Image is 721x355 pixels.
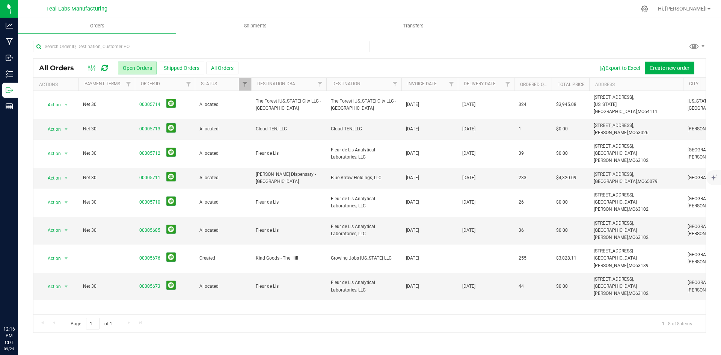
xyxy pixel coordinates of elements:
span: Hi, [PERSON_NAME]! [658,6,707,12]
a: Ordered qty [520,82,549,87]
span: select [62,124,71,134]
span: 36 [519,227,524,234]
a: 00005685 [139,227,160,234]
div: Actions [39,82,75,87]
span: Create new order [650,65,689,71]
a: Filter [183,78,195,91]
span: Net 30 [83,199,130,206]
span: [GEOGRAPHIC_DATA][PERSON_NAME], [594,255,637,268]
button: All Orders [206,62,238,74]
span: $3,945.08 [556,101,576,108]
a: Shipments [176,18,334,34]
span: Allocated [199,150,247,157]
span: [GEOGRAPHIC_DATA][PERSON_NAME], [594,151,637,163]
span: Net 30 [83,283,130,290]
iframe: Resource center unread badge [22,294,31,303]
span: 233 [519,174,526,181]
span: select [62,281,71,292]
span: select [62,225,71,236]
span: 65079 [644,179,658,184]
span: 63026 [635,130,649,135]
span: 63102 [635,291,649,296]
span: The Forest [US_STATE] City LLC - [GEOGRAPHIC_DATA] [331,98,397,112]
span: Shipments [234,23,277,29]
span: select [62,148,71,159]
span: [DATE] [406,125,419,133]
a: Destination DBA [257,81,295,86]
span: Fleur de Lis [256,283,322,290]
span: MO [629,207,635,212]
span: 63102 [635,207,649,212]
span: 255 [519,255,526,262]
input: Search Order ID, Destination, Customer PO... [33,41,370,52]
button: Open Orders [118,62,157,74]
inline-svg: Inventory [6,70,13,78]
button: Create new order [645,62,694,74]
span: Fleur de Lis Analytical Laboratories, LLC [331,195,397,210]
span: [DATE] [462,174,475,181]
span: select [62,100,71,110]
a: Filter [314,78,326,91]
span: [GEOGRAPHIC_DATA][PERSON_NAME], [594,284,637,296]
a: 00005676 [139,255,160,262]
span: Allocated [199,101,247,108]
span: 44 [519,283,524,290]
span: Orders [80,23,115,29]
span: Fleur de Lis Analytical Laboratories, LLC [331,147,397,161]
span: Net 30 [83,125,130,133]
span: All Orders [39,64,81,72]
span: Action [41,253,61,264]
span: Created [199,255,247,262]
span: Cloud TEN, LLC [331,125,397,133]
span: $4,320.09 [556,174,576,181]
button: Export to Excel [594,62,645,74]
span: [DATE] [406,174,419,181]
a: Transfers [334,18,492,34]
span: 64111 [644,109,658,114]
span: [STREET_ADDRESS], [594,172,634,177]
span: 26 [519,199,524,206]
a: 00005714 [139,101,160,108]
a: Order ID [141,81,160,86]
span: Page of 1 [64,318,118,329]
span: [DATE] [406,227,419,234]
a: Payment Terms [84,81,120,86]
a: Orders [18,18,176,34]
span: Fleur de Lis [256,199,322,206]
span: Fleur de Lis Analytical Laboratories, LLC [331,279,397,293]
span: [STREET_ADDRESS], [594,276,634,282]
a: City [689,81,698,86]
span: select [62,253,71,264]
span: MO [629,235,635,240]
span: 324 [519,101,526,108]
a: 00005711 [139,174,160,181]
span: Action [41,197,61,208]
span: Blue Arrow Holdings, LLC [331,174,397,181]
span: [STREET_ADDRESS], [594,144,634,149]
span: Transfers [393,23,434,29]
p: 09/24 [3,346,15,352]
span: select [62,173,71,183]
a: Delivery Date [464,81,496,86]
span: Allocated [199,283,247,290]
span: MO [629,130,635,135]
span: $0.00 [556,283,568,290]
th: Address [589,78,683,91]
span: MO [629,263,635,268]
span: [STREET_ADDRESS], [594,95,634,100]
span: Growing Jobs [US_STATE] LLC [331,255,397,262]
span: MO [638,109,644,114]
span: Action [41,281,61,292]
span: Allocated [199,125,247,133]
span: [GEOGRAPHIC_DATA][PERSON_NAME], [594,228,637,240]
span: [DATE] [406,101,419,108]
span: Net 30 [83,150,130,157]
span: [DATE] [406,199,419,206]
span: [DATE] [462,199,475,206]
span: Action [41,173,61,183]
span: Net 30 [83,101,130,108]
span: Action [41,124,61,134]
span: Action [41,100,61,110]
button: Shipped Orders [159,62,204,74]
a: Filter [445,78,458,91]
